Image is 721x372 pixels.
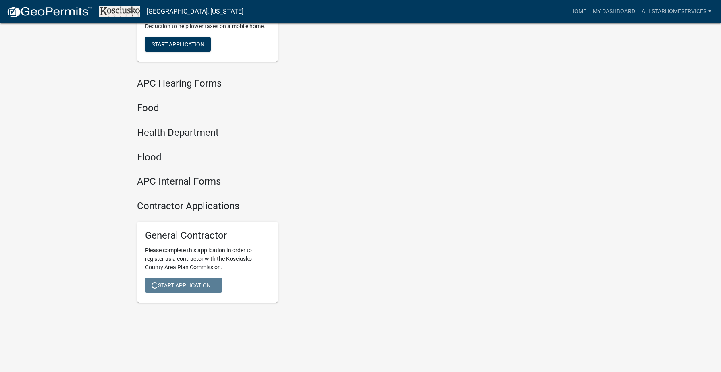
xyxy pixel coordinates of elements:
[567,4,590,19] a: Home
[137,152,431,163] h4: Flood
[137,200,431,212] h4: Contractor Applications
[152,41,204,48] span: Start Application
[638,4,715,19] a: Allstarhomeservices
[145,246,270,272] p: Please complete this application in order to register as a contractor with the Kosciusko County A...
[137,102,431,114] h4: Food
[145,230,270,241] h5: General Contractor
[145,37,211,52] button: Start Application
[152,282,216,288] span: Start Application...
[147,5,243,19] a: [GEOGRAPHIC_DATA], [US_STATE]
[99,6,140,17] img: Kosciusko County, Indiana
[137,78,431,89] h4: APC Hearing Forms
[145,278,222,293] button: Start Application...
[145,22,270,31] p: Deduction to help lower taxes on a mobile home.
[590,4,638,19] a: My Dashboard
[137,127,431,139] h4: Health Department
[137,176,431,187] h4: APC Internal Forms
[137,200,431,309] wm-workflow-list-section: Contractor Applications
